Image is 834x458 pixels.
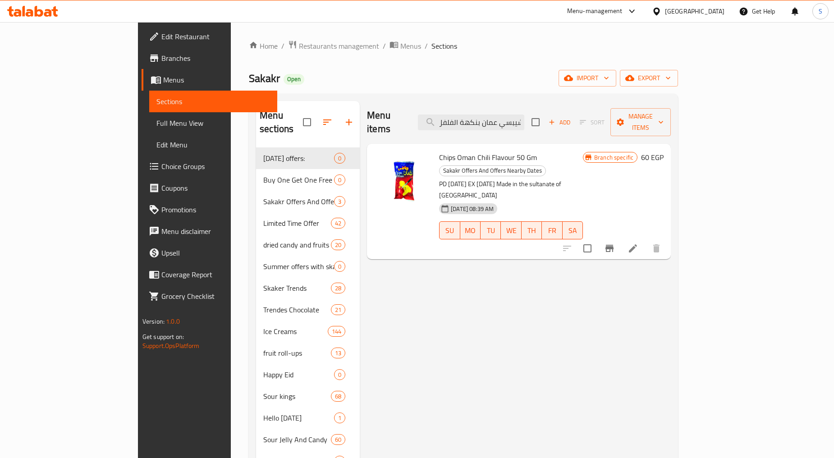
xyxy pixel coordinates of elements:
[256,321,360,342] div: Ice Creams144
[331,434,345,445] div: items
[627,73,671,84] span: export
[610,108,671,136] button: Manage items
[591,153,637,162] span: Branch specific
[263,218,331,229] div: Limited Time Offer
[256,364,360,385] div: Happy Eid0
[331,392,345,401] span: 68
[328,326,345,337] div: items
[390,40,421,52] a: Menus
[299,41,379,51] span: Restaurants management
[504,224,518,237] span: WE
[161,161,270,172] span: Choice Groups
[331,304,345,315] div: items
[263,391,331,402] span: Sour kings
[142,69,277,91] a: Menus
[431,41,457,51] span: Sections
[263,283,331,293] div: Skaker Trends
[156,96,270,107] span: Sections
[298,113,316,132] span: Select all sections
[331,239,345,250] div: items
[263,348,331,358] span: fruit roll-ups
[545,115,574,129] button: Add
[142,26,277,47] a: Edit Restaurant
[161,53,270,64] span: Branches
[440,165,545,176] span: Sakakr Offers And Offers Nearby Dates
[263,369,334,380] span: Happy Eid
[334,261,345,272] div: items
[501,221,521,239] button: WE
[331,306,345,314] span: 21
[316,111,338,133] span: Sort sections
[284,75,304,83] span: Open
[249,40,678,52] nav: breadcrumb
[460,221,481,239] button: MO
[263,153,334,164] span: [DATE] offers:
[334,153,345,164] div: items
[288,40,379,52] a: Restaurants management
[374,151,432,209] img: Chips Oman Chili Flavour 50 Gm
[161,269,270,280] span: Coverage Report
[256,147,360,169] div: [DATE] offers:0
[256,429,360,450] div: Sour Jelly And Candy60
[641,151,664,164] h6: 60 EGP
[142,242,277,264] a: Upsell
[439,151,537,164] span: Chips Oman Chili Flavour 50 Gm
[161,247,270,258] span: Upsell
[646,238,667,259] button: delete
[331,241,345,249] span: 20
[443,224,456,237] span: SU
[142,47,277,69] a: Branches
[256,256,360,277] div: Summer offers with skakr0
[559,70,616,87] button: import
[163,74,270,85] span: Menus
[263,412,334,423] span: Hello [DATE]
[334,369,345,380] div: items
[256,299,360,321] div: Trendes Chocolate21
[335,371,345,379] span: 0
[481,221,501,239] button: TU
[331,349,345,357] span: 13
[334,412,345,423] div: items
[367,109,407,136] h2: Menu items
[331,283,345,293] div: items
[331,218,345,229] div: items
[263,326,328,337] div: Ice Creams
[263,239,331,250] span: dried candy and fruits
[156,118,270,128] span: Full Menu View
[574,115,610,129] span: Select section first
[545,115,574,129] span: Add item
[142,331,184,343] span: Get support on:
[383,41,386,51] li: /
[142,264,277,285] a: Coverage Report
[166,316,180,327] span: 1.0.0
[328,327,345,336] span: 144
[161,31,270,42] span: Edit Restaurant
[142,220,277,242] a: Menu disclaimer
[545,224,559,237] span: FR
[256,234,360,256] div: dried candy and fruits20
[256,212,360,234] div: Limited Time Offer42
[263,434,331,445] div: Sour Jelly And Candy
[263,412,334,423] div: Hello Ramadan
[566,224,579,237] span: SA
[263,261,334,272] div: Summer offers with skakr
[331,284,345,293] span: 28
[263,304,331,315] span: Trendes Chocolate
[263,174,334,185] span: Buy One Get One Free
[263,196,334,207] span: Sakakr Offers And Offers Nearby Dates
[578,239,597,258] span: Select to update
[331,219,345,228] span: 42
[142,177,277,199] a: Coupons
[256,169,360,191] div: Buy One Get One Free0
[334,196,345,207] div: items
[331,435,345,444] span: 60
[484,224,497,237] span: TU
[149,112,277,134] a: Full Menu View
[256,191,360,212] div: Sakakr Offers And Offers Nearby Dates3
[439,221,460,239] button: SU
[256,407,360,429] div: Hello [DATE]1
